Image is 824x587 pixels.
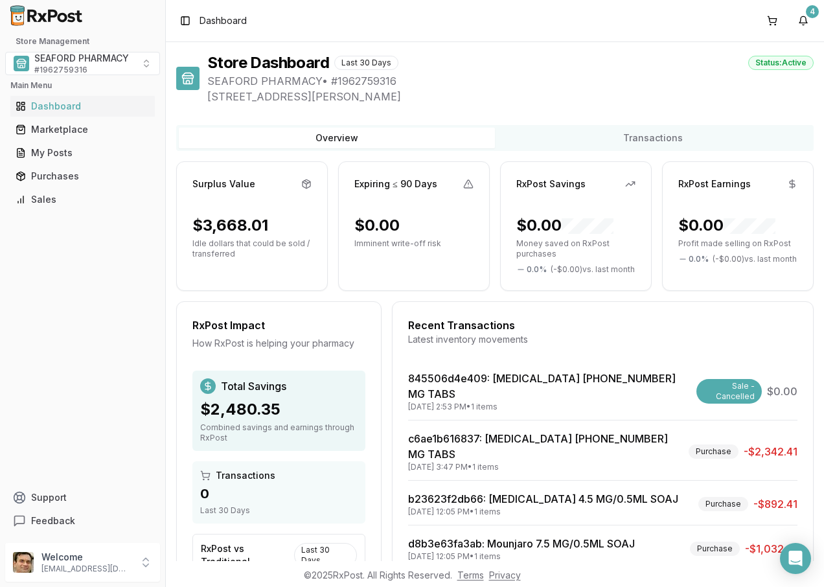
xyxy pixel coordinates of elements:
div: My Posts [16,146,150,159]
a: Privacy [489,570,521,581]
div: Sale - Cancelled [696,379,762,404]
button: Support [5,486,160,509]
button: Purchases [5,166,160,187]
div: [DATE] 3:47 PM • 1 items [408,462,683,472]
p: Profit made selling on RxPost [678,238,797,249]
div: RxPost Impact [192,317,365,333]
span: [STREET_ADDRESS][PERSON_NAME] [207,89,814,104]
a: My Posts [10,141,155,165]
span: ( - $0.00 ) vs. last month [713,254,797,264]
div: 4 [806,5,819,18]
span: -$892.41 [753,496,797,512]
a: Marketplace [10,118,155,141]
div: Marketplace [16,123,150,136]
a: c6ae1b616837: [MEDICAL_DATA] [PHONE_NUMBER] MG TABS [408,432,668,461]
span: Total Savings [221,378,286,394]
p: Imminent write-off risk [354,238,474,249]
div: $2,480.35 [200,399,358,420]
span: SEAFORD PHARMACY • # 1962759316 [207,73,814,89]
button: Select a view [5,52,160,75]
div: Purchases [16,170,150,183]
button: 4 [793,10,814,31]
span: -$2,342.41 [744,444,797,459]
a: Sales [10,188,155,211]
a: d8b3e63fa3ab: Mounjaro 7.5 MG/0.5ML SOAJ [408,537,635,550]
span: 0.0 % [527,264,547,275]
span: $0.00 [767,384,797,399]
div: $0.00 [354,215,400,236]
div: [DATE] 12:05 PM • 1 items [408,551,635,562]
a: Dashboard [10,95,155,118]
button: Sales [5,189,160,210]
div: $0.00 [516,215,613,236]
div: Purchase [698,497,748,511]
nav: breadcrumb [200,14,247,27]
div: Latest inventory movements [408,333,797,346]
button: Transactions [495,128,811,148]
h1: Store Dashboard [207,52,329,73]
span: # 1962759316 [34,65,87,75]
div: [DATE] 12:05 PM • 1 items [408,507,678,517]
div: Recent Transactions [408,317,797,333]
a: b23623f2db66: [MEDICAL_DATA] 4.5 MG/0.5ML SOAJ [408,492,678,505]
span: ( - $0.00 ) vs. last month [551,264,635,275]
div: Last 30 Days [294,543,357,568]
span: -$1,032.41 [745,541,797,557]
div: Last 30 Days [200,505,358,516]
div: Last 30 Days [334,56,398,70]
div: Sales [16,193,150,206]
div: RxPost vs Traditional [201,542,294,568]
button: Overview [179,128,495,148]
span: Transactions [216,469,275,482]
a: Purchases [10,165,155,188]
h2: Store Management [5,36,160,47]
div: RxPost Savings [516,178,586,190]
button: Marketplace [5,119,160,140]
p: [EMAIL_ADDRESS][DOMAIN_NAME] [41,564,132,574]
span: 0.0 % [689,254,709,264]
div: Open Intercom Messenger [780,543,811,574]
div: Purchase [690,542,740,556]
div: Expiring ≤ 90 Days [354,178,437,190]
img: User avatar [13,552,34,573]
div: Dashboard [16,100,150,113]
div: RxPost Earnings [678,178,751,190]
h2: Main Menu [10,80,155,91]
div: How RxPost is helping your pharmacy [192,337,365,350]
button: Feedback [5,509,160,533]
span: Feedback [31,514,75,527]
div: $0.00 [678,215,775,236]
div: Status: Active [748,56,814,70]
span: Dashboard [200,14,247,27]
a: 845506d4e409: [MEDICAL_DATA] [PHONE_NUMBER] MG TABS [408,372,676,400]
a: Terms [457,570,484,581]
p: Money saved on RxPost purchases [516,238,635,259]
div: 0 [200,485,358,503]
button: Dashboard [5,96,160,117]
div: [DATE] 2:53 PM • 1 items [408,402,691,412]
button: My Posts [5,143,160,163]
div: Combined savings and earnings through RxPost [200,422,358,443]
div: Purchase [689,444,738,459]
img: RxPost Logo [5,5,88,26]
span: SEAFORD PHARMACY [34,52,129,65]
div: Surplus Value [192,178,255,190]
p: Idle dollars that could be sold / transferred [192,238,312,259]
div: $3,668.01 [192,215,268,236]
p: Welcome [41,551,132,564]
